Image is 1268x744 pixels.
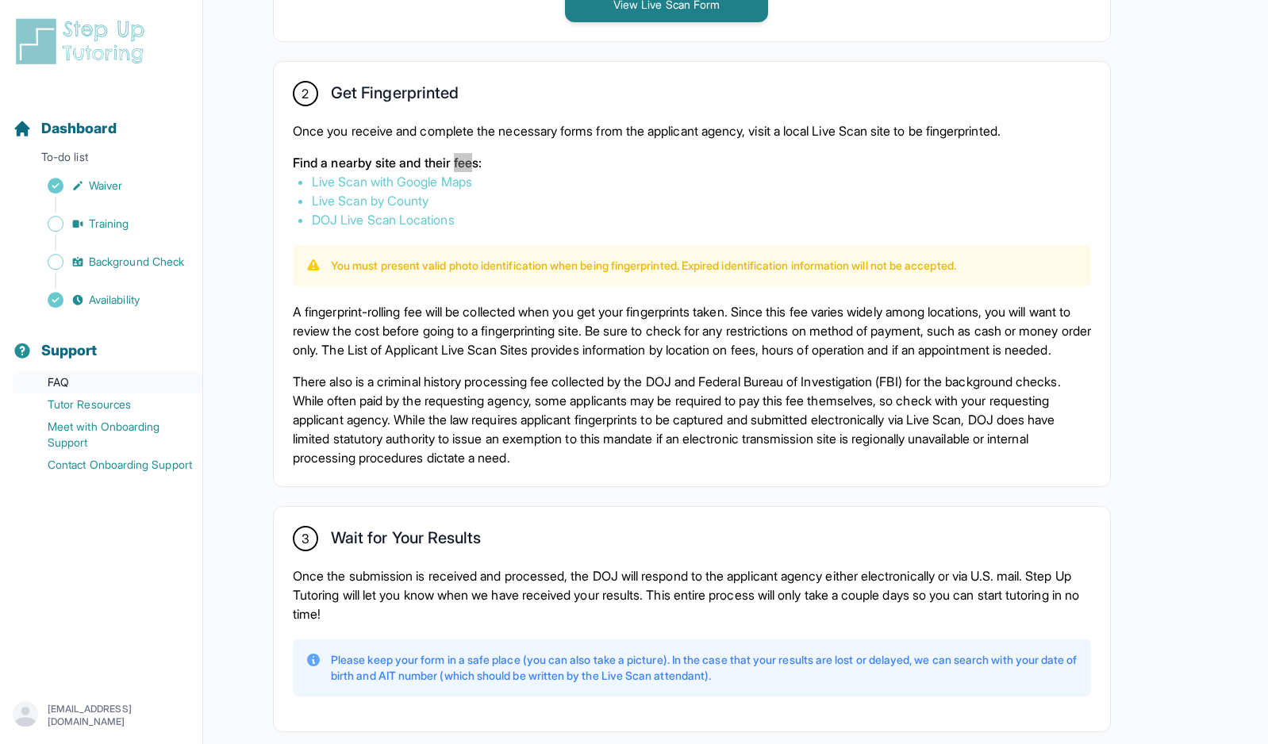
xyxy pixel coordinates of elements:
[312,193,428,209] a: Live Scan by County
[312,174,472,190] a: Live Scan with Google Maps
[6,92,196,146] button: Dashboard
[6,149,196,171] p: To-do list
[293,302,1091,359] p: A fingerprint-rolling fee will be collected when you get your fingerprints taken. Since this fee ...
[302,529,309,548] span: 3
[13,174,202,197] a: Waiver
[13,16,154,67] img: logo
[293,153,1091,172] p: Find a nearby site and their fees:
[331,652,1078,684] p: Please keep your form in a safe place (you can also take a picture). In the case that your result...
[89,254,184,270] span: Background Check
[89,216,129,232] span: Training
[13,454,202,476] a: Contact Onboarding Support
[41,339,98,362] span: Support
[13,416,202,454] a: Meet with Onboarding Support
[13,213,202,235] a: Training
[48,703,190,728] p: [EMAIL_ADDRESS][DOMAIN_NAME]
[293,372,1091,467] p: There also is a criminal history processing fee collected by the DOJ and Federal Bureau of Invest...
[331,83,459,109] h2: Get Fingerprinted
[312,212,455,228] a: DOJ Live Scan Locations
[293,566,1091,623] p: Once the submission is received and processed, the DOJ will respond to the applicant agency eithe...
[331,258,956,274] p: You must present valid photo identification when being fingerprinted. Expired identification info...
[6,314,196,368] button: Support
[89,292,140,308] span: Availability
[331,528,481,554] h2: Wait for Your Results
[89,178,122,194] span: Waiver
[41,117,117,140] span: Dashboard
[293,121,1091,140] p: Once you receive and complete the necessary forms from the applicant agency, visit a local Live S...
[13,393,202,416] a: Tutor Resources
[13,289,202,311] a: Availability
[13,701,190,730] button: [EMAIL_ADDRESS][DOMAIN_NAME]
[13,117,117,140] a: Dashboard
[302,84,309,103] span: 2
[13,371,202,393] a: FAQ
[13,251,202,273] a: Background Check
